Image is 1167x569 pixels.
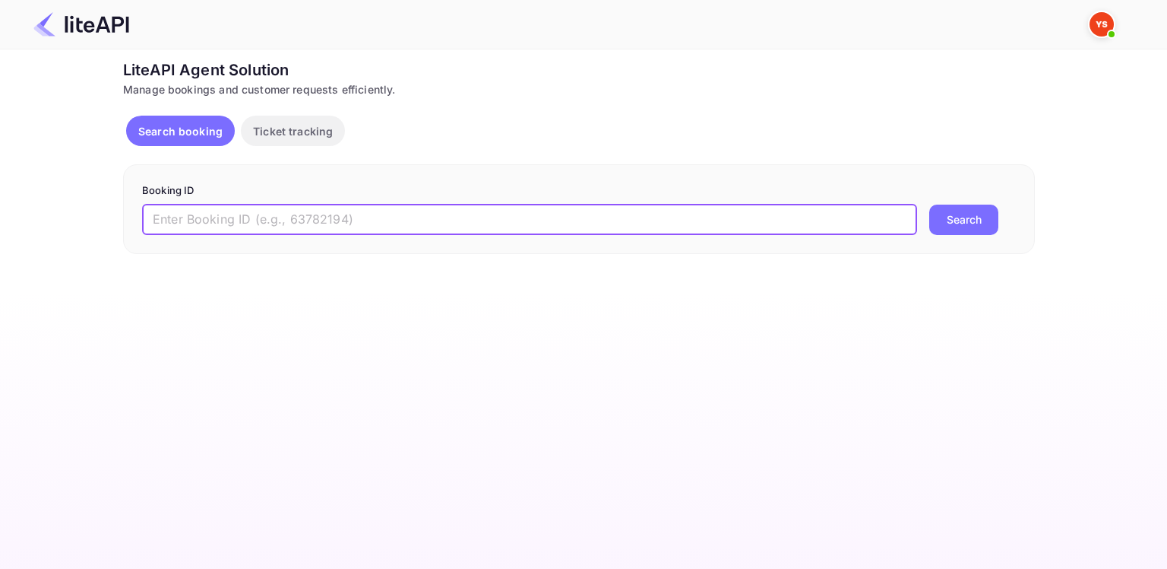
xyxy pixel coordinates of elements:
div: Manage bookings and customer requests efficiently. [123,81,1035,97]
img: LiteAPI Logo [33,12,129,37]
button: Search [929,205,998,235]
img: Yandex Support [1090,12,1114,37]
p: Search booking [138,123,223,139]
p: Booking ID [142,183,1016,199]
input: Enter Booking ID (e.g., 63782194) [142,205,917,235]
div: LiteAPI Agent Solution [123,59,1035,81]
p: Ticket tracking [253,123,333,139]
